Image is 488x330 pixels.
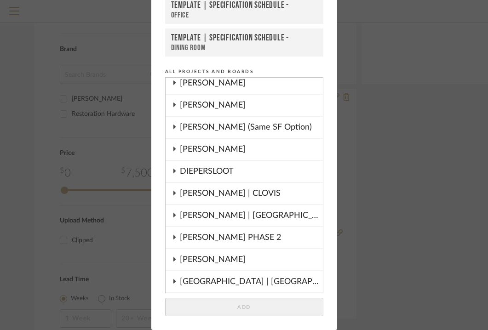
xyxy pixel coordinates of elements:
div: TEMPLATE | SPECIFICATION SCHEDULE - [171,33,317,43]
div: [PERSON_NAME] | CLOVIS [180,183,323,204]
button: Add [165,298,323,317]
div: [PERSON_NAME] [180,95,323,116]
div: [PERSON_NAME] (Same SF Option) [180,117,323,138]
div: [PERSON_NAME] [180,73,323,94]
div: [PERSON_NAME] [180,249,323,270]
div: [PERSON_NAME] PHASE 2 [180,227,323,248]
div: Office [171,11,317,20]
div: [GEOGRAPHIC_DATA] | [GEOGRAPHIC_DATA] [180,271,323,292]
div: DIEPERSLOOT [180,161,323,182]
div: [PERSON_NAME] [180,139,323,160]
div: All Projects and Boards [165,68,323,76]
div: [PERSON_NAME] | [GEOGRAPHIC_DATA] [180,205,323,226]
div: Dining Room [171,43,317,52]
